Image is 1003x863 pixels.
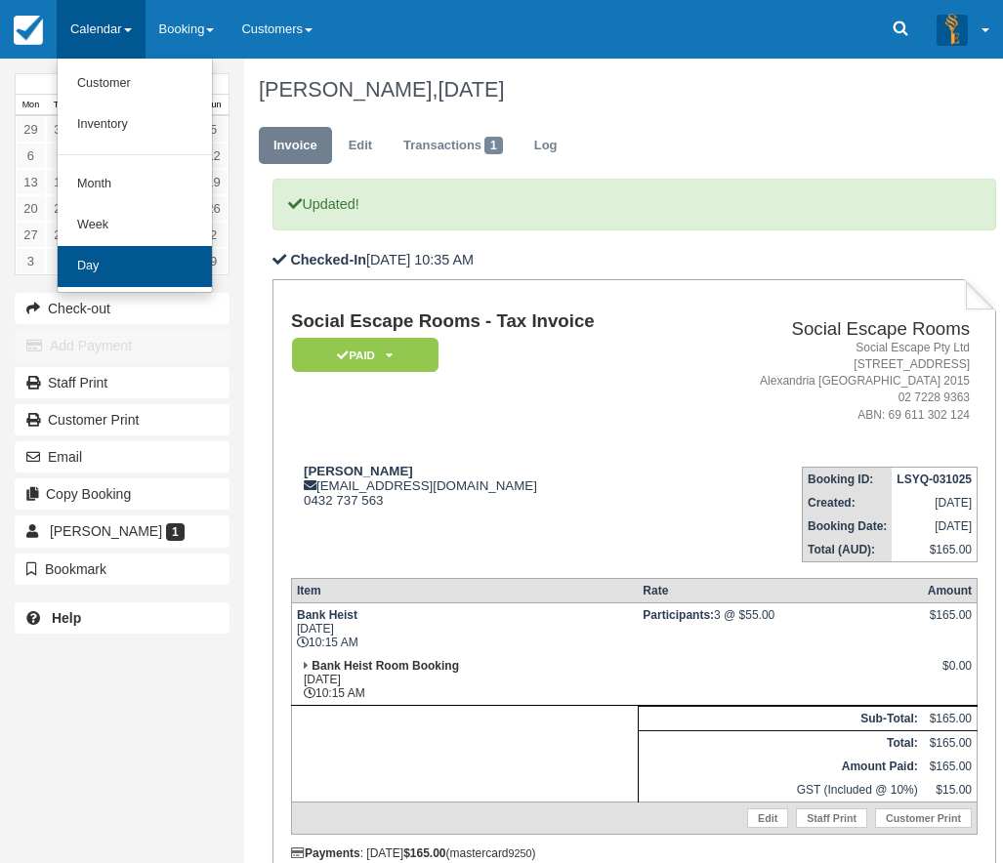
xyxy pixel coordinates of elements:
a: 19 [198,169,229,195]
button: Email [15,441,230,473]
button: Check-out [15,293,230,324]
a: [PERSON_NAME] 1 [15,515,230,547]
h2: Social Escape Rooms [692,319,970,340]
a: Staff Print [796,808,867,828]
a: 26 [198,195,229,222]
td: [DATE] [892,491,977,514]
a: Day [58,246,212,287]
th: Total (AUD): [802,538,892,562]
a: Log [520,127,572,165]
a: 14 [46,169,76,195]
strong: LSYQ-031025 [897,473,972,486]
a: 3 [16,248,46,274]
a: Customer Print [15,404,230,435]
p: [DATE] 10:35 AM [272,250,995,270]
strong: Bank Heist Room Booking [312,659,459,673]
a: Edit [334,127,387,165]
th: Rate [638,578,922,602]
span: 1 [484,137,503,154]
td: $165.00 [892,538,977,562]
a: Week [58,205,212,246]
th: Sun [198,95,229,116]
a: Help [15,602,230,634]
div: $0.00 [928,659,972,688]
th: Item [291,578,638,602]
img: A3 [937,14,968,45]
a: 21 [46,195,76,222]
a: Customer Print [875,808,972,828]
a: 27 [16,222,46,248]
td: [DATE] 10:15 AM [291,654,638,706]
a: 20 [16,195,46,222]
a: Inventory [58,104,212,145]
a: 12 [198,143,229,169]
a: 13 [16,169,46,195]
strong: [PERSON_NAME] [304,464,413,478]
button: Bookmark [15,554,230,585]
h1: [PERSON_NAME], [259,78,982,102]
a: Edit [747,808,788,828]
em: Paid [292,338,439,372]
button: Copy Booking [15,478,230,510]
td: [DATE] 10:15 AM [291,602,638,654]
td: $165.00 [923,755,978,778]
th: Booking ID: [802,467,892,491]
a: Staff Print [15,367,230,398]
td: $15.00 [923,778,978,802]
small: 9250 [509,847,532,859]
td: 3 @ $55.00 [638,602,922,654]
address: Social Escape Pty Ltd [STREET_ADDRESS] Alexandria [GEOGRAPHIC_DATA] 2015 02 7228 9363 ABN: 69 611... [692,340,970,424]
a: Month [58,164,212,205]
a: 4 [46,248,76,274]
a: Customer [58,63,212,104]
th: Tue [46,95,76,116]
ul: Calendar [57,59,213,293]
p: Updated! [272,179,995,230]
th: Mon [16,95,46,116]
span: 1 [166,523,185,541]
span: [DATE] [438,77,504,102]
img: checkfront-main-nav-mini-logo.png [14,16,43,45]
a: Transactions1 [389,127,518,165]
strong: Participants [643,608,714,622]
td: [DATE] [892,514,977,538]
h1: Social Escape Rooms - Tax Invoice [291,311,685,332]
td: $165.00 [923,706,978,730]
td: GST (Included @ 10%) [638,778,922,802]
a: 28 [46,222,76,248]
b: Help [52,610,81,626]
a: 30 [46,116,76,143]
a: 7 [46,143,76,169]
div: [EMAIL_ADDRESS][DOMAIN_NAME] 0432 737 563 [291,464,685,508]
th: Amount Paid: [638,755,922,778]
th: Created: [802,491,892,514]
th: Booking Date: [802,514,892,538]
a: 6 [16,143,46,169]
th: Sub-Total: [638,706,922,730]
b: Checked-In [290,252,366,267]
div: : [DATE] (mastercard ) [291,846,978,860]
div: $165.00 [928,608,972,637]
a: 9 [198,248,229,274]
th: Total: [638,730,922,755]
a: 29 [16,116,46,143]
a: Paid [291,337,432,373]
span: [PERSON_NAME] [50,523,162,539]
strong: $165.00 [403,846,445,860]
a: 5 [198,116,229,143]
strong: Payments [291,846,360,860]
button: Add Payment [15,330,230,361]
strong: Bank Heist [297,608,357,622]
td: $165.00 [923,730,978,755]
th: Amount [923,578,978,602]
a: Invoice [259,127,332,165]
a: 2 [198,222,229,248]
